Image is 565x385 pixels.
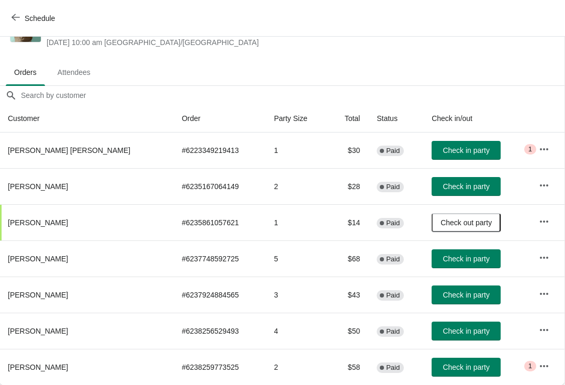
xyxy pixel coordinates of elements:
td: $28 [328,168,368,204]
td: # 6235167064149 [173,168,265,204]
td: $30 [328,133,368,168]
td: # 6223349219413 [173,133,265,168]
span: [PERSON_NAME] [8,255,68,263]
td: 1 [266,204,329,240]
td: 5 [266,240,329,277]
span: [PERSON_NAME] [8,218,68,227]
span: Paid [386,183,400,191]
span: Paid [386,291,400,300]
td: 4 [266,313,329,349]
span: Check in party [443,363,489,371]
button: Check in party [432,177,501,196]
span: Check out party [440,218,492,227]
span: Paid [386,219,400,227]
button: Check in party [432,358,501,377]
span: [PERSON_NAME] [8,291,68,299]
button: Check in party [432,322,501,340]
th: Total [328,105,368,133]
th: Check in/out [423,105,530,133]
th: Party Size [266,105,329,133]
td: 2 [266,168,329,204]
span: [PERSON_NAME] [8,182,68,191]
td: # 6235861057621 [173,204,265,240]
button: Check in party [432,285,501,304]
span: Check in party [443,146,489,155]
button: Schedule [5,9,63,28]
span: Check in party [443,182,489,191]
td: $14 [328,204,368,240]
td: # 6237924884565 [173,277,265,313]
span: 1 [528,362,532,370]
span: Schedule [25,14,55,23]
td: # 6237748592725 [173,240,265,277]
span: [PERSON_NAME] [8,363,68,371]
span: Check in party [443,291,489,299]
td: $68 [328,240,368,277]
th: Order [173,105,265,133]
input: Search by customer [20,86,564,105]
button: Check in party [432,141,501,160]
td: $43 [328,277,368,313]
td: $58 [328,349,368,385]
span: Paid [386,147,400,155]
td: # 6238259773525 [173,349,265,385]
span: [DATE] 10:00 am [GEOGRAPHIC_DATA]/[GEOGRAPHIC_DATA] [47,37,359,48]
td: $50 [328,313,368,349]
span: [PERSON_NAME] [8,327,68,335]
span: Check in party [443,255,489,263]
th: Status [368,105,423,133]
span: [PERSON_NAME] [PERSON_NAME] [8,146,130,155]
span: Paid [386,327,400,336]
td: 2 [266,349,329,385]
span: Attendees [49,63,99,82]
span: Orders [6,63,45,82]
button: Check in party [432,249,501,268]
span: Paid [386,364,400,372]
td: # 6238256529493 [173,313,265,349]
td: 1 [266,133,329,168]
span: 1 [528,145,532,153]
span: Paid [386,255,400,263]
span: Check in party [443,327,489,335]
td: 3 [266,277,329,313]
button: Check out party [432,213,501,232]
